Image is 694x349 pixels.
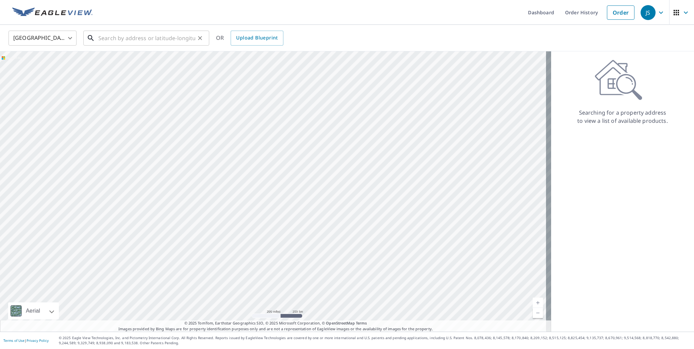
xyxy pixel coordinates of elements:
[27,338,49,343] a: Privacy Policy
[3,338,24,343] a: Terms of Use
[236,34,278,42] span: Upload Blueprint
[533,308,543,318] a: Current Level 5, Zoom Out
[533,298,543,308] a: Current Level 5, Zoom In
[12,7,93,18] img: EV Logo
[356,320,367,326] a: Terms
[231,31,283,46] a: Upload Blueprint
[184,320,367,326] span: © 2025 TomTom, Earthstar Geographics SIO, © 2025 Microsoft Corporation, ©
[59,335,691,346] p: © 2025 Eagle View Technologies, Inc. and Pictometry International Corp. All Rights Reserved. Repo...
[326,320,354,326] a: OpenStreetMap
[24,302,42,319] div: Aerial
[195,33,205,43] button: Clear
[216,31,283,46] div: OR
[98,29,195,48] input: Search by address or latitude-longitude
[3,338,49,343] p: |
[577,109,668,125] p: Searching for a property address to view a list of available products.
[607,5,634,20] a: Order
[9,29,77,48] div: [GEOGRAPHIC_DATA]
[641,5,656,20] div: JS
[8,302,59,319] div: Aerial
